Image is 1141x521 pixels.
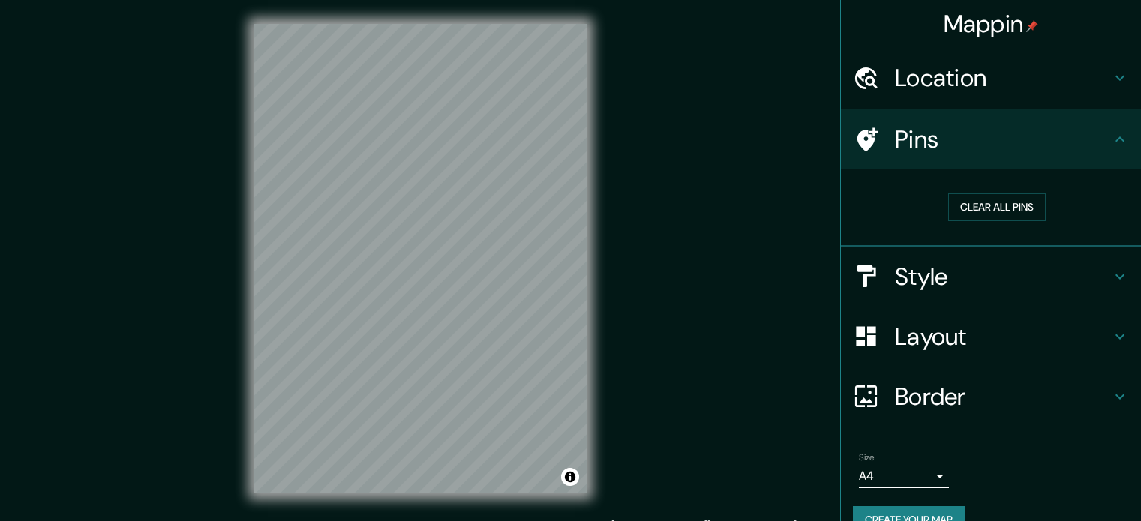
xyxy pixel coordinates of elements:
[1007,463,1124,505] iframe: Help widget launcher
[948,193,1046,221] button: Clear all pins
[841,307,1141,367] div: Layout
[841,247,1141,307] div: Style
[895,262,1111,292] h4: Style
[254,24,587,493] canvas: Map
[561,468,579,486] button: Toggle attribution
[841,48,1141,108] div: Location
[895,63,1111,93] h4: Location
[841,367,1141,427] div: Border
[859,464,949,488] div: A4
[895,322,1111,352] h4: Layout
[944,9,1039,39] h4: Mappin
[1026,20,1038,32] img: pin-icon.png
[841,109,1141,169] div: Pins
[895,124,1111,154] h4: Pins
[859,451,875,463] label: Size
[895,382,1111,412] h4: Border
